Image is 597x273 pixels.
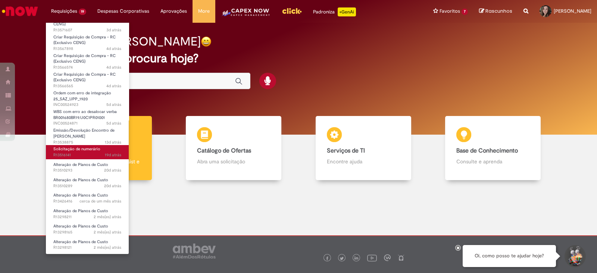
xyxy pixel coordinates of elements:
img: logo_footer_facebook.png [325,257,329,260]
p: Encontre ajuda [327,158,400,165]
span: More [198,7,210,15]
time: 24/09/2025 16:35:27 [106,102,121,107]
a: Aberto INC00524871 : WBS com erro ao desalocar verba BR001680BR19.U0C1PR01001 [46,108,129,124]
span: R13298165 [53,229,121,235]
span: Despesas Corporativas [97,7,149,15]
span: 3d atrás [106,27,121,33]
span: 2 mês(es) atrás [94,245,121,250]
span: Ordem com erro de integração 25_SAZ_UPP_1920 [53,90,111,102]
span: Criar Requisição de Compra - RC (Exclusivo CENG) [53,72,116,83]
span: 4d atrás [106,46,121,51]
span: Alteração de Planos de Custo [53,223,108,229]
time: 18/08/2025 19:17:53 [79,198,121,204]
a: Tirar dúvidas Tirar dúvidas com Lupi Assist e Gen Ai [39,116,169,181]
span: Requisições [51,7,77,15]
h2: O que você procura hoje? [58,52,539,65]
a: Aberto R13426416 : Alteração de Planos de Custo [46,191,129,205]
span: Alteração de Planos de Custo [53,239,108,245]
span: Rascunhos [485,7,512,15]
a: Aberto R13298121 : Alteração de Planos de Custo [46,238,129,252]
img: CapexLogo5.png [221,7,271,22]
b: Base de Conhecimento [456,147,518,154]
p: Consulte e aprenda [456,158,529,165]
a: Aberto R13566574 : Criar Requisição de Compra - RC (Exclusivo CENG) [46,52,129,68]
a: Aberto R13567898 : Criar Requisição de Compra - RC (Exclusivo CENG) [46,33,129,49]
a: Aberto R13510289 : Alteração de Planos de Custo [46,176,129,190]
span: 5d atrás [106,120,121,126]
span: Aprovações [160,7,187,15]
span: R13571607 [53,27,121,33]
span: R13566574 [53,65,121,70]
span: R13566565 [53,83,121,89]
span: Emissão/Devolução Encontro de [PERSON_NAME] [53,128,115,139]
span: Alteração de Planos de Custo [53,208,108,214]
time: 26/09/2025 16:29:09 [106,27,121,33]
a: Aberto R13298165 : Alteração de Planos de Custo [46,222,129,236]
a: Aberto R13510293 : Alteração de Planos de Custo [46,161,129,175]
time: 16/07/2025 10:46:10 [94,245,121,250]
button: Iniciar Conversa de Suporte [563,245,586,267]
ul: Requisições [46,22,129,254]
span: 20d atrás [104,167,121,173]
time: 16/07/2025 11:01:17 [94,214,121,220]
span: Criar Requisição de Compra - RC (Exclusivo CENG) [53,53,116,65]
a: Aberto R12076639 : Alteração de Planos de Custo [46,253,129,267]
p: +GenAi [338,7,356,16]
img: logo_footer_twitter.png [340,257,344,260]
span: [PERSON_NAME] [554,8,591,14]
a: Aberto R13516141 : Solicitação de numerário [46,145,129,159]
span: R13510293 [53,167,121,173]
span: R13510289 [53,183,121,189]
h2: Bom dia, [PERSON_NAME] [58,35,201,48]
time: 25/09/2025 16:38:13 [106,46,121,51]
a: Serviços de TI Encontre ajuda [298,116,428,181]
time: 16/07/2025 10:54:20 [94,229,121,235]
time: 25/09/2025 13:12:52 [106,83,121,89]
a: Rascunhos [479,8,512,15]
a: Aberto INC00524923 : Ordem com erro de integração 25_SAZ_UPP_1920 [46,89,129,105]
span: Criar Requisição de Compra - RC (Exclusivo CENG) [53,34,116,46]
span: 2 mês(es) atrás [94,214,121,220]
time: 09/09/2025 18:15:17 [104,183,121,189]
b: Serviços de TI [327,147,365,154]
time: 10/09/2025 15:43:12 [105,152,121,158]
span: Alteração de Planos de Custo [53,192,108,198]
span: Alteração de Planos de Custo [53,162,108,167]
span: 13d atrás [105,139,121,145]
span: cerca de um mês atrás [79,198,121,204]
img: logo_footer_workplace.png [384,254,391,261]
img: ServiceNow [1,4,39,19]
a: Base de Conhecimento Consulte e aprenda [428,116,558,181]
span: R13538875 [53,139,121,145]
a: Aberto R13298211 : Alteração de Planos de Custo [46,207,129,221]
span: 4d atrás [106,83,121,89]
span: R13567898 [53,46,121,52]
span: INC00524871 [53,120,121,126]
span: 20d atrás [104,183,121,189]
time: 09/09/2025 18:16:09 [104,167,121,173]
img: happy-face.png [201,36,212,47]
span: Solicitação de numerário [53,146,100,152]
span: 7 [462,9,468,15]
img: logo_footer_linkedin.png [354,256,358,261]
span: 19 [79,9,86,15]
time: 16/09/2025 10:52:39 [105,139,121,145]
span: Favoritos [440,7,460,15]
a: Aberto R13566565 : Criar Requisição de Compra - RC (Exclusivo CENG) [46,70,129,87]
span: 2 mês(es) atrás [94,229,121,235]
span: 5d atrás [106,102,121,107]
span: R13516141 [53,152,121,158]
div: Oi, como posso te ajudar hoje? [463,245,556,267]
a: Catálogo de Ofertas Abra uma solicitação [169,116,299,181]
span: 19d atrás [105,152,121,158]
img: logo_footer_youtube.png [367,253,377,263]
span: Alteração de Planos de Custo [53,177,108,183]
span: WBS com erro ao desalocar verba BR001680BR19.U0C1PR01001 [53,109,117,120]
div: Padroniza [313,7,356,16]
img: click_logo_yellow_360x200.png [282,5,302,16]
img: logo_footer_naosei.png [398,254,404,261]
span: R13426416 [53,198,121,204]
img: logo_footer_ambev_rotulo_gray.png [173,244,216,258]
span: R13298121 [53,245,121,251]
span: INC00524923 [53,102,121,108]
